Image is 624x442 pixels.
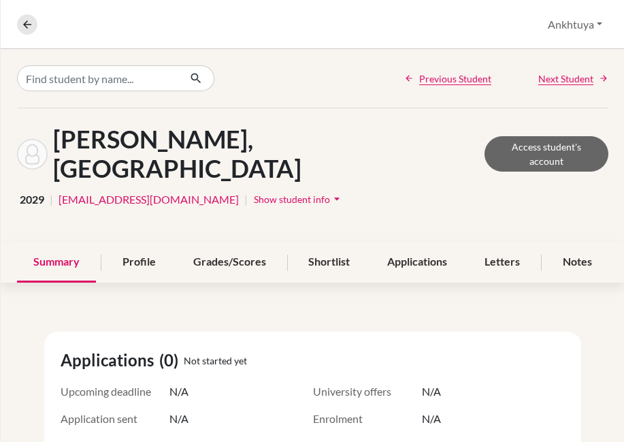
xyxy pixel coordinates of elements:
div: Notes [546,242,608,283]
a: Access student's account [485,136,608,172]
button: Ankhtuya [542,12,608,37]
span: Applications [61,348,159,373]
button: Show student infoarrow_drop_down [253,189,344,210]
div: Summary [17,242,96,283]
span: | [244,191,248,208]
a: Next Student [538,72,608,86]
span: Upcoming deadline [61,383,169,400]
span: N/A [422,411,441,427]
i: arrow_drop_down [330,192,344,206]
span: Show student info [254,193,330,205]
h1: [PERSON_NAME], [GEOGRAPHIC_DATA] [53,125,485,183]
span: N/A [422,383,441,400]
div: Shortlist [292,242,366,283]
span: N/A [169,383,188,400]
a: [EMAIL_ADDRESS][DOMAIN_NAME] [59,191,239,208]
div: Profile [106,242,172,283]
div: Grades/Scores [177,242,282,283]
span: (0) [159,348,184,373]
input: Find student by name... [17,65,179,91]
span: University offers [313,383,422,400]
span: Previous Student [419,72,491,86]
span: Application sent [61,411,169,427]
span: 2029 [20,191,44,208]
span: | [50,191,53,208]
img: АЗЖАРГАЛ Балдорж's avatar [17,139,48,170]
span: Not started yet [184,353,247,368]
span: Enrolment [313,411,422,427]
a: Previous Student [404,72,491,86]
div: Applications [371,242,463,283]
div: Letters [468,242,536,283]
span: N/A [169,411,188,427]
span: Next Student [538,72,593,86]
